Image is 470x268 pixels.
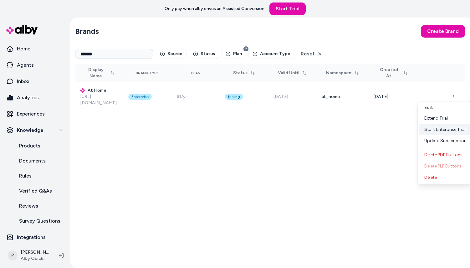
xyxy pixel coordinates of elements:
[19,172,32,180] p: Rules
[80,87,118,94] h3: At Home
[297,49,326,59] button: Reset
[177,70,215,75] div: Plan
[17,45,30,53] p: Home
[322,67,363,79] button: Namespace
[13,198,68,214] a: Reviews
[373,64,411,82] button: Created At
[13,214,68,229] a: Survey Questions
[128,94,152,100] div: Enterprise
[177,94,215,100] div: $1/yr
[80,94,117,106] a: [URL][DOMAIN_NAME]
[21,249,49,255] p: [PERSON_NAME]
[8,250,18,260] span: P
[17,234,46,241] p: Integrations
[3,90,68,105] a: Analytics
[19,157,46,165] p: Documents
[136,70,159,75] div: Brand Type
[19,202,38,210] p: Reviews
[4,245,54,265] button: P[PERSON_NAME]Alby QuickStart Store
[19,142,40,150] p: Products
[17,94,39,101] p: Analytics
[13,168,68,183] a: Rules
[274,67,310,79] button: Valid Until
[17,126,43,134] p: Knowledge
[273,94,311,100] div: [DATE]
[156,49,186,59] button: Source
[3,41,68,56] a: Home
[19,217,60,225] p: Survey Questions
[3,58,68,73] a: Agents
[421,25,465,38] button: Create Brand
[269,3,306,15] a: Start Trial
[80,88,85,93] img: alby Logo
[248,49,294,59] button: Account Type
[189,49,219,59] button: Status
[75,26,99,36] h2: Brands
[3,123,68,138] button: Knowledge
[165,6,264,12] p: Only pay when alby drives an Assisted Conversion
[13,183,68,198] a: Verified Q&As
[3,74,68,89] a: Inbox
[17,61,34,69] p: Agents
[17,110,45,118] p: Experiences
[13,153,68,168] a: Documents
[373,94,388,99] span: [DATE]
[317,82,369,111] td: at_home
[229,67,259,79] button: Status
[3,106,68,121] a: Experiences
[19,187,52,195] p: Verified Q&As
[6,25,38,34] img: alby Logo
[21,255,49,262] span: Alby QuickStart Store
[222,49,246,59] button: Plan
[17,78,29,85] p: Inbox
[13,138,68,153] a: Products
[80,64,118,82] button: Display Name
[225,94,243,100] div: trialing
[3,230,68,245] a: Integrations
